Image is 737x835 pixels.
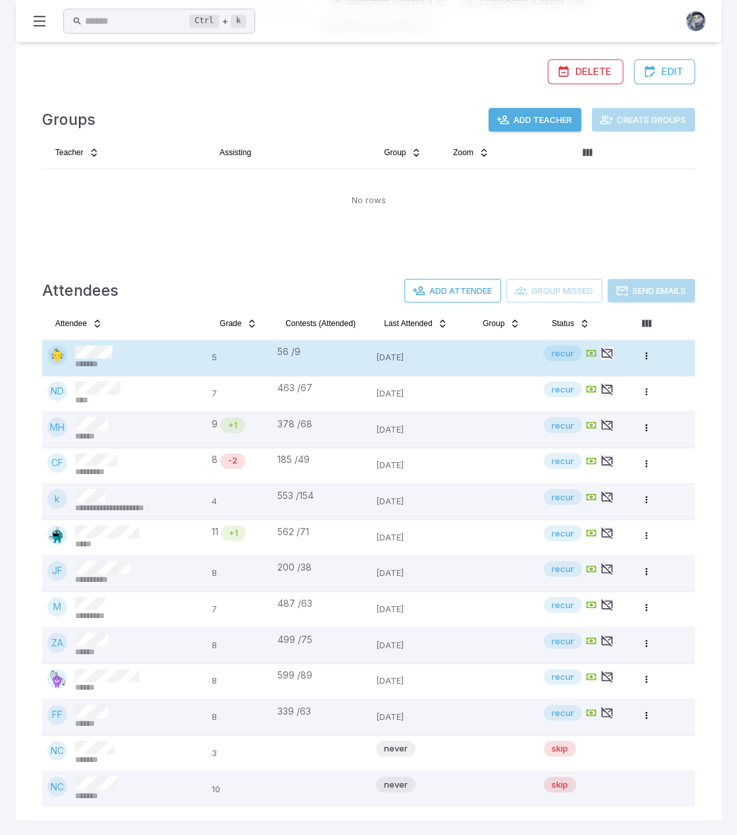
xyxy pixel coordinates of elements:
[220,318,241,329] span: Grade
[376,381,464,406] p: [DATE]
[483,318,504,329] span: Group
[47,453,67,473] div: CF
[47,381,67,401] div: ND
[376,561,464,586] p: [DATE]
[220,417,245,433] div: Math is above age level
[376,525,464,550] p: [DATE]
[577,142,598,163] button: Column visibility
[277,705,366,718] div: 339 / 63
[552,318,574,329] span: Status
[376,313,456,334] button: Last Attended
[220,453,245,469] div: Math is below age level
[277,313,364,334] button: Contests (Attended)
[212,453,218,469] span: 8
[277,561,366,574] div: 200 / 38
[544,418,582,431] span: recur
[544,346,582,360] span: recur
[376,417,464,442] p: [DATE]
[445,142,497,163] button: Zoom
[47,597,67,617] div: M
[212,525,218,540] span: 11
[212,345,267,370] p: 5
[277,453,366,466] div: 185 / 49
[212,142,259,163] button: Assisting
[212,417,218,433] span: 9
[384,318,432,329] span: Last Attended
[220,454,245,467] span: -2
[544,778,576,791] span: skip
[277,525,366,538] div: 562 / 71
[544,706,582,719] span: recur
[285,318,356,329] span: Contests (Attended)
[212,705,267,730] p: 8
[277,381,366,394] div: 463 / 67
[548,59,623,84] button: Delete
[544,313,598,334] button: Status
[376,669,464,694] p: [DATE]
[55,147,83,158] span: Teacher
[212,381,267,406] p: 7
[544,670,582,683] span: recur
[212,597,267,622] p: 7
[277,417,366,430] div: 378 / 68
[384,147,406,158] span: Group
[376,632,464,657] p: [DATE]
[212,313,265,334] button: Grade
[221,525,246,540] div: Math is above age level
[231,14,246,28] kbd: k
[544,742,576,755] span: skip
[212,561,267,586] p: 8
[488,108,581,131] button: Add Teacher
[376,489,464,514] p: [DATE]
[47,142,107,163] button: Teacher
[47,561,67,581] div: JF
[544,634,582,647] span: recur
[47,632,67,652] div: ZA
[376,142,429,163] button: Group
[47,417,67,437] div: MH
[376,742,416,755] span: never
[212,632,267,657] p: 8
[212,776,267,801] p: 10
[189,13,246,29] div: +
[47,705,67,725] div: FF
[453,147,473,158] span: Zoom
[47,345,67,365] img: square.svg
[634,59,695,84] button: Edit
[277,345,366,358] div: 56 / 9
[277,632,366,646] div: 499 / 75
[277,489,366,502] div: 553 / 154
[47,669,67,688] img: pentagon.svg
[212,489,267,514] p: 4
[212,669,267,694] p: 8
[277,597,366,610] div: 487 / 63
[376,453,464,478] p: [DATE]
[352,194,386,207] p: No rows
[221,526,246,539] span: +1
[544,598,582,611] span: recur
[277,669,366,682] div: 599 / 89
[47,740,67,760] div: NC
[47,489,67,509] div: k
[376,597,464,622] p: [DATE]
[404,279,501,302] button: Add Attendee
[47,313,110,334] button: Attendee
[55,318,87,329] span: Attendee
[220,418,245,431] span: +1
[475,313,528,334] button: Group
[189,14,219,28] kbd: Ctrl
[42,108,95,131] h4: Groups
[376,778,416,791] span: never
[47,776,67,796] div: NC
[544,562,582,575] span: recur
[42,279,118,302] h4: Attendees
[544,454,582,467] span: recur
[686,11,705,31] img: andrew.jpg
[544,526,582,539] span: recur
[212,740,267,765] p: 3
[544,490,582,504] span: recur
[636,313,657,334] button: Column visibility
[47,525,67,544] img: octagon.svg
[220,147,251,158] span: Assisting
[376,345,464,370] p: [DATE]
